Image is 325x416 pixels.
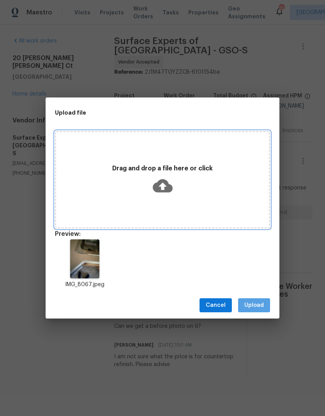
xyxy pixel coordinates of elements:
[244,301,264,310] span: Upload
[55,108,235,117] h2: Upload file
[55,281,114,289] p: IMG_8067.jpeg
[56,165,269,173] p: Drag and drop a file here or click
[206,301,226,310] span: Cancel
[200,298,232,313] button: Cancel
[70,239,99,278] img: 9k=
[238,298,270,313] button: Upload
